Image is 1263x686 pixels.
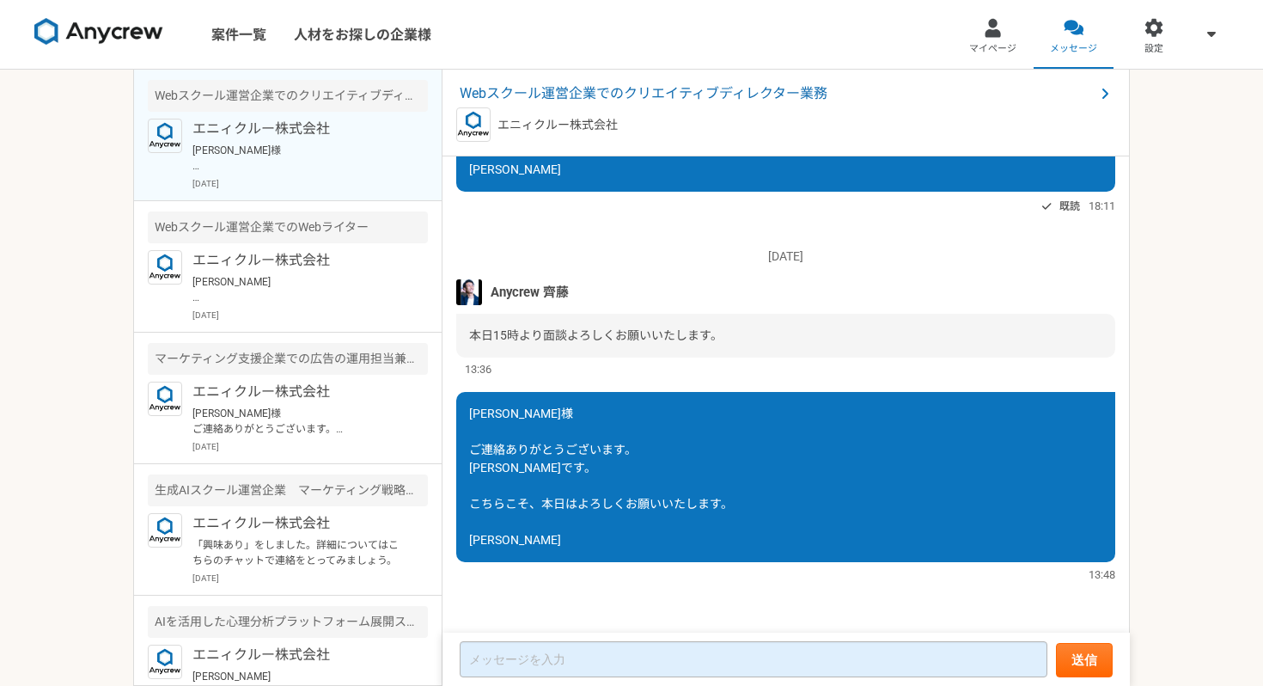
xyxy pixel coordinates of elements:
img: S__5267474.jpg [456,279,482,305]
span: 18:11 [1089,198,1115,214]
p: [DATE] [192,309,428,322]
span: 本日15時より面談よろしくお願いいたします。 [469,328,723,342]
p: エニィクルー株式会社 [192,250,405,271]
p: エニィクルー株式会社 [192,382,405,402]
p: [DATE] [192,572,428,585]
img: logo_text_blue_01.png [148,645,182,679]
span: メッセージ [1050,42,1097,56]
span: Anycrew 齊藤 [491,283,569,302]
img: logo_text_blue_01.png [148,382,182,416]
p: [PERSON_NAME]様 ご連絡ありがとうございます。 [PERSON_NAME]です。 こちらこそ、本日はよろしくお願いいたします。 [PERSON_NAME] [192,143,405,174]
img: logo_text_blue_01.png [148,513,182,548]
div: AIを活用した心理分析プラットフォーム展開スタートアップ マーケティング企画運用 [148,606,428,638]
div: Webスクール運営企業でのクリエイティブディレクター業務 [148,80,428,112]
p: エニィクルー株式会社 [192,513,405,534]
p: エニィクルー株式会社 [192,119,405,139]
img: logo_text_blue_01.png [148,119,182,153]
p: エニィクルー株式会社 [497,116,618,134]
span: [PERSON_NAME]様 ご連絡ありがとうございます。 [PERSON_NAME]です。 こちらこそ、本日はよろしくお願いいたします。 [PERSON_NAME] [469,407,733,547]
img: logo_text_blue_01.png [456,107,491,142]
span: Webスクール運営企業でのクリエイティブディレクター業務 [460,83,1095,104]
span: 13:48 [1089,567,1115,583]
div: マーケティング支援企業での広告の運用担当兼フロント営業 [148,343,428,375]
span: [PERSON_NAME]様 ありがとうございます。 承知いたしました。 引き続き、よろしくお願いいたします。 [PERSON_NAME] [469,54,684,176]
span: 13:36 [465,361,491,377]
span: マイページ [969,42,1016,56]
div: 生成AIスクール運営企業 マーケティング戦略ディレクター [148,475,428,506]
p: エニィクルー株式会社 [192,645,405,665]
button: 送信 [1056,643,1113,677]
div: Webスクール運営企業でのWebライター [148,211,428,243]
span: 既読 [1059,196,1080,217]
p: [PERSON_NAME] ご連絡ありがとうございます。 [PERSON_NAME]です。 承知いたしました！ 何卒よろしくお願いいたします！ [PERSON_NAME] [192,274,405,305]
p: [DATE] [456,248,1115,266]
p: [DATE] [192,177,428,190]
img: logo_text_blue_01.png [148,250,182,285]
span: 設定 [1144,42,1163,56]
img: 8DqYSo04kwAAAAASUVORK5CYII= [34,18,163,46]
p: 「興味あり」をしました。詳細についてはこちらのチャットで連絡をとってみましょう。 [192,537,405,568]
p: [DATE] [192,440,428,453]
p: [PERSON_NAME]様 ご連絡ありがとうございます。 [PERSON_NAME]です。 申し訳ありません。 「興味あり」とお送りさせていただきましたが、フロント営業も必要になるため辞退させ... [192,406,405,437]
